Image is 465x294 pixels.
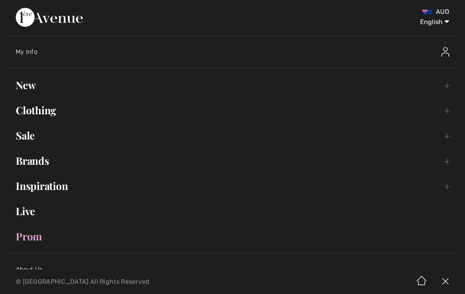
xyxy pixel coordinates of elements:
[8,203,457,220] a: Live
[433,270,457,294] img: X
[16,39,457,65] a: My InfoMy Info
[8,228,457,245] a: Prom
[16,266,43,273] a: About Us
[273,8,449,16] div: AUD
[8,76,457,94] a: New
[16,279,273,285] p: © [GEOGRAPHIC_DATA] All Rights Reserved
[16,48,37,56] span: My Info
[8,127,457,144] a: Sale
[410,270,433,294] img: Home
[8,152,457,169] a: Brands
[16,8,83,27] img: 1ère Avenue
[8,102,457,119] a: Clothing
[441,47,449,57] img: My Info
[8,177,457,195] a: Inspiration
